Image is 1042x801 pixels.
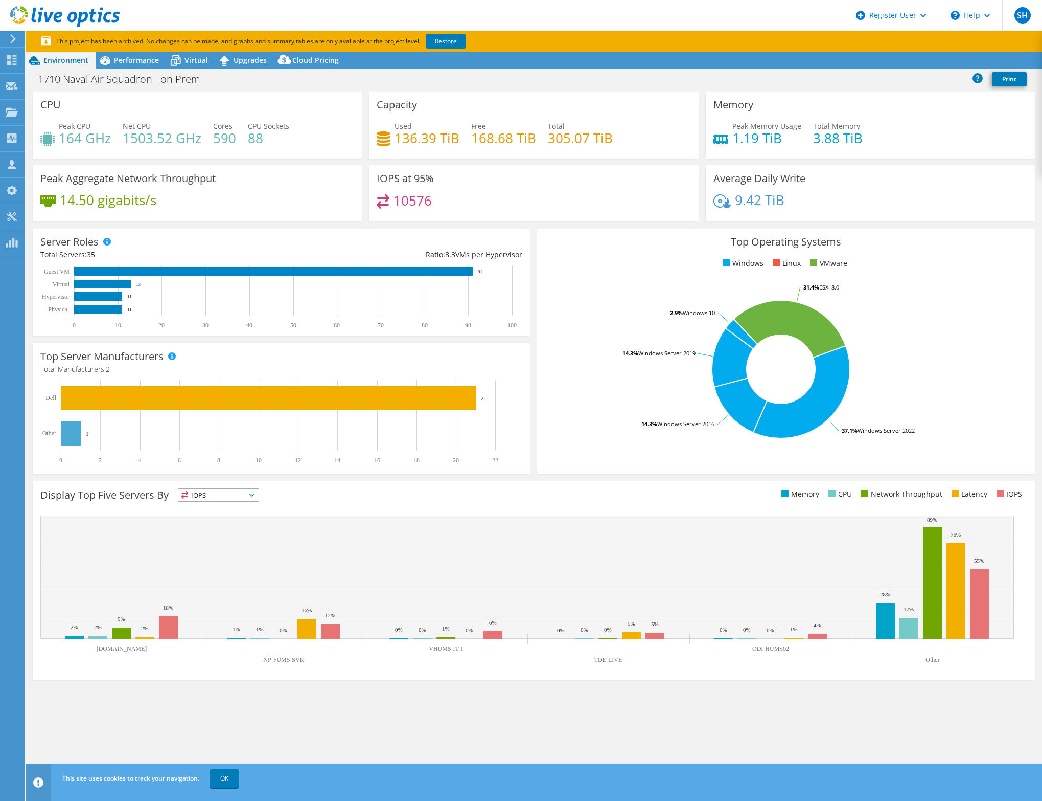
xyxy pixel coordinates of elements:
h3: Average Daily Write [713,173,805,184]
text: 100 [507,322,517,329]
h3: Peak Aggregate Network Throughput [40,173,216,184]
h4: 1503.52 GHz [123,132,201,144]
li: CPU [826,488,852,500]
text: NP-FUMS-SVR [263,656,304,663]
text: Hypervisor [42,293,70,300]
text: 2 [99,457,102,464]
li: VMware [807,258,847,269]
text: 4% [814,622,821,628]
span: 35 [87,250,95,259]
span: Peak CPU [59,121,90,131]
text: 8 [217,457,220,464]
text: 21 [481,395,487,402]
text: 0% [767,627,774,633]
div: Total Servers: [40,249,282,260]
text: 0% [280,627,287,633]
li: IOPS [994,488,1022,500]
li: Network Throughput [859,488,942,500]
text: 12 [295,457,301,464]
tspan: Windows Server 2019 [638,349,696,357]
tspan: 37.1% [842,427,858,434]
text: 2% [141,625,149,631]
text: 18% [163,605,173,611]
text: 12% [325,612,335,618]
text: 18 [413,457,420,464]
text: 11 [127,294,132,299]
text: 1% [790,626,798,632]
text: ODI-HUMS02 [752,645,789,652]
text: 9% [118,616,125,622]
h3: Capacity [377,99,417,110]
text: Other [42,430,56,437]
h4: 88 [248,132,289,144]
text: 10 [115,322,121,329]
h4: 10576 [393,195,432,206]
span: CPU Sockets [248,121,289,131]
text: 5% [651,621,659,627]
h3: Server Roles [40,236,99,248]
text: 89% [927,517,937,523]
a: OK [210,769,239,788]
text: 0% [419,627,426,633]
text: 20 [158,322,165,329]
text: 1% [442,626,450,632]
span: Environment [43,55,88,65]
text: 30 [202,322,209,329]
h4: 590 [213,132,236,144]
text: 5% [628,620,635,627]
tspan: Windows 10 [683,309,715,317]
text: 17% [904,606,914,612]
text: 28% [880,591,890,597]
text: 0% [395,627,403,633]
li: Linux [770,258,801,269]
a: Print [992,72,1027,86]
text: VHUMS-IT-1 [429,645,464,652]
text: TDE-LIVE [594,656,622,663]
span: Used [395,121,412,131]
h1: 1710 Naval Air Squadron - on Prem [33,74,216,85]
li: Latency [949,488,987,500]
h4: 164 GHz [59,132,111,144]
text: Physical [48,306,69,313]
text: 40 [246,322,252,329]
text: 55% [974,558,984,564]
text: [DOMAIN_NAME] [97,645,147,652]
text: 50 [290,322,296,329]
h3: Top Server Manufacturers [40,351,164,362]
h4: 168.68 TiB [471,132,536,144]
text: 60 [334,322,340,329]
li: Windows [720,258,763,269]
text: 90 [465,322,471,329]
span: IOPS [178,489,259,501]
span: 2 [106,364,110,374]
text: 16 [374,457,380,464]
text: 70 [378,322,384,329]
h4: Total Manufacturers: [40,364,522,375]
h3: CPU [40,99,61,110]
text: 13 [136,282,141,287]
text: 80 [422,322,428,329]
text: 22 [492,457,498,464]
div: Ratio: VMs per Hypervisor [282,249,523,260]
text: 0 [59,457,62,464]
span: This site uses cookies to track your navigation. [62,774,199,783]
span: Total [548,121,565,131]
span: Upgrades [234,55,267,65]
text: 4 [138,457,142,464]
tspan: Windows Server 2016 [657,420,714,428]
text: 1% [233,626,240,632]
tspan: ESXi 8.0 [819,283,839,291]
h3: Top Operating Systems [545,236,1027,248]
text: 0% [466,627,473,633]
tspan: 31.4% [803,283,819,291]
text: 0% [720,627,727,633]
svg: \n [951,11,960,20]
h4: 1.19 TiB [732,132,801,144]
text: 0 [73,322,76,329]
text: 20 [453,457,459,464]
h4: 3.88 TiB [813,132,863,144]
tspan: Windows Server 2022 [858,427,915,434]
text: 10 [256,457,262,464]
span: Free [471,121,486,131]
span: Virtual [184,55,208,65]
